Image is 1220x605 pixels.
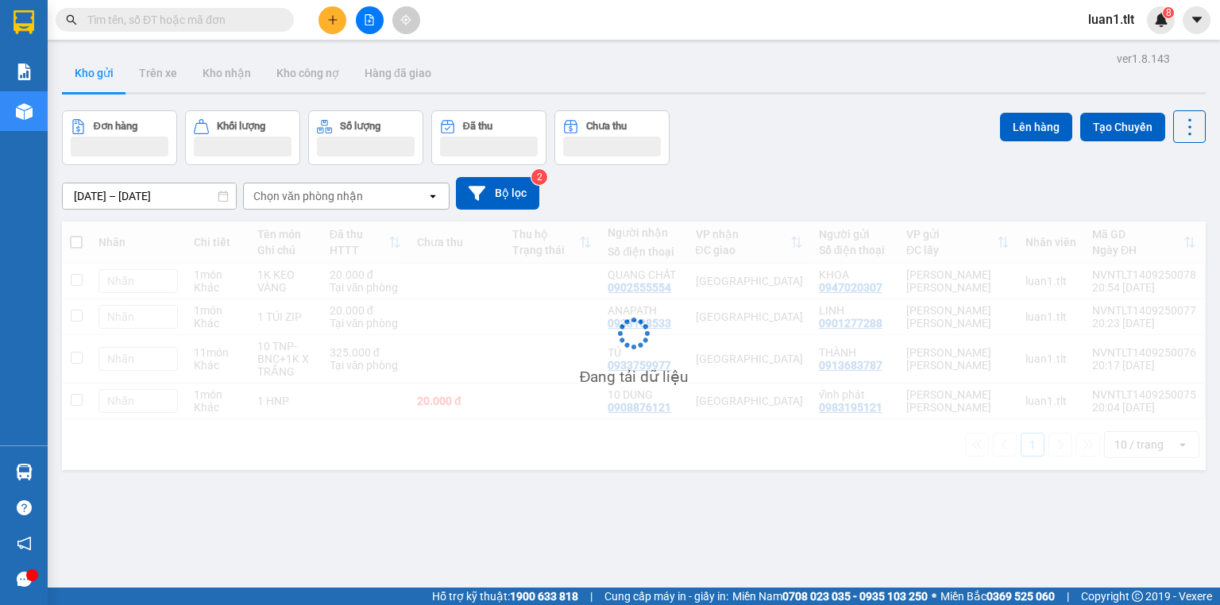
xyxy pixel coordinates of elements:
input: Select a date range. [63,183,236,209]
span: luan1.tlt [1075,10,1147,29]
span: | [590,588,593,605]
span: Miền Bắc [940,588,1055,605]
img: warehouse-icon [16,464,33,480]
div: Chưa thu [586,121,627,132]
strong: 0708 023 035 - 0935 103 250 [782,590,928,603]
span: search [66,14,77,25]
button: Chưa thu [554,110,670,165]
div: Chọn văn phòng nhận [253,188,363,204]
button: Đã thu [431,110,546,165]
span: message [17,572,32,587]
span: | [1067,588,1069,605]
button: Số lượng [308,110,423,165]
input: Tìm tên, số ĐT hoặc mã đơn [87,11,275,29]
img: solution-icon [16,64,33,80]
div: Đang tải dữ liệu [580,365,689,389]
strong: 1900 633 818 [510,590,578,603]
span: file-add [364,14,375,25]
button: Lên hàng [1000,113,1072,141]
span: copyright [1132,591,1143,602]
button: Kho nhận [190,54,264,92]
button: caret-down [1183,6,1210,34]
button: Đơn hàng [62,110,177,165]
sup: 2 [531,169,547,185]
strong: 0369 525 060 [986,590,1055,603]
button: aim [392,6,420,34]
div: Số lượng [340,121,380,132]
span: Hỗ trợ kỹ thuật: [432,588,578,605]
img: icon-new-feature [1154,13,1168,27]
button: Trên xe [126,54,190,92]
sup: 8 [1163,7,1174,18]
button: Kho gửi [62,54,126,92]
div: Đã thu [463,121,492,132]
span: ⚪️ [932,593,936,599]
button: Khối lượng [185,110,300,165]
span: question-circle [17,500,32,515]
button: Kho công nợ [264,54,352,92]
div: ver 1.8.143 [1117,50,1170,67]
span: Cung cấp máy in - giấy in: [604,588,728,605]
button: file-add [356,6,384,34]
span: Miền Nam [732,588,928,605]
button: Hàng đã giao [352,54,444,92]
button: Tạo Chuyến [1080,113,1165,141]
span: aim [400,14,411,25]
div: Khối lượng [217,121,265,132]
button: plus [319,6,346,34]
img: logo-vxr [14,10,34,34]
button: Bộ lọc [456,177,539,210]
span: 8 [1165,7,1171,18]
img: warehouse-icon [16,103,33,120]
svg: open [427,190,439,202]
span: notification [17,536,32,551]
div: Đơn hàng [94,121,137,132]
span: plus [327,14,338,25]
span: caret-down [1190,13,1204,27]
